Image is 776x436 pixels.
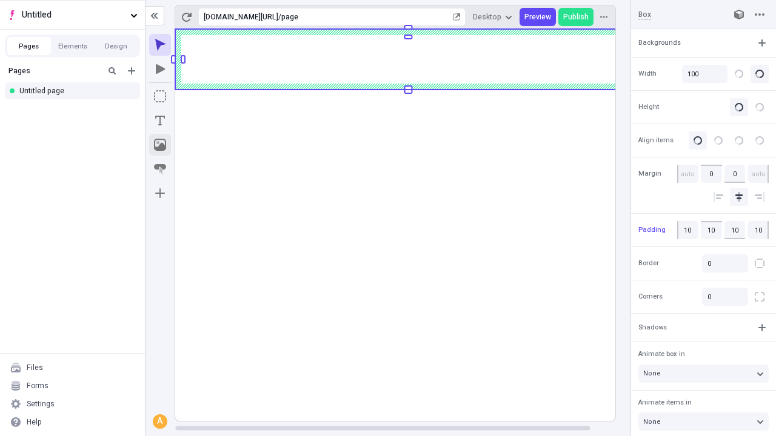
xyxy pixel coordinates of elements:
span: Align items [638,135,674,145]
span: None [643,417,661,427]
span: Corners [638,292,663,302]
button: Preview [520,8,556,26]
input: auto [677,165,698,183]
button: Pixels [730,65,748,83]
span: Margin [638,169,661,179]
div: Forms [27,381,48,391]
span: Border [638,259,659,269]
button: None [638,412,769,431]
input: auto [724,165,746,183]
button: Percentage [751,65,769,83]
span: Padding [638,225,666,235]
div: / [278,12,281,22]
div: page [281,12,450,22]
span: Width [638,68,657,79]
button: Image [149,134,171,156]
span: Untitled [22,8,125,22]
button: Auto [730,98,748,116]
button: Align center [730,188,748,206]
button: Top [689,131,707,150]
span: Backgrounds [638,38,681,48]
button: Align right [751,188,769,206]
input: auto [748,165,769,183]
span: Animate items in [638,397,692,408]
span: Animate box in [638,349,685,359]
div: Help [27,417,42,427]
button: Design [95,37,138,55]
button: Stretch [751,98,769,116]
button: None [638,365,769,383]
span: Height [638,102,659,112]
button: Middle [709,131,727,150]
span: Desktop [473,12,501,22]
button: Bottom [730,131,748,150]
span: Shadows [638,322,667,332]
button: Add new [124,64,139,78]
button: Publish [558,8,594,26]
div: [URL][DOMAIN_NAME] [204,12,278,22]
div: A [154,415,166,428]
button: Space between [751,131,769,150]
div: Settings [27,399,55,409]
button: Align left [709,188,727,206]
button: Button [149,158,171,180]
div: Pages [8,66,100,76]
span: Publish [563,12,589,22]
button: Elements [51,37,95,55]
div: Untitled page [19,86,130,96]
input: Box [638,9,718,20]
button: Desktop [468,8,517,26]
button: Text [149,110,171,131]
span: Preview [524,12,551,22]
button: Box [149,85,171,107]
input: auto [701,165,722,183]
span: None [643,368,661,378]
div: Files [27,363,43,372]
button: Pages [7,37,51,55]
